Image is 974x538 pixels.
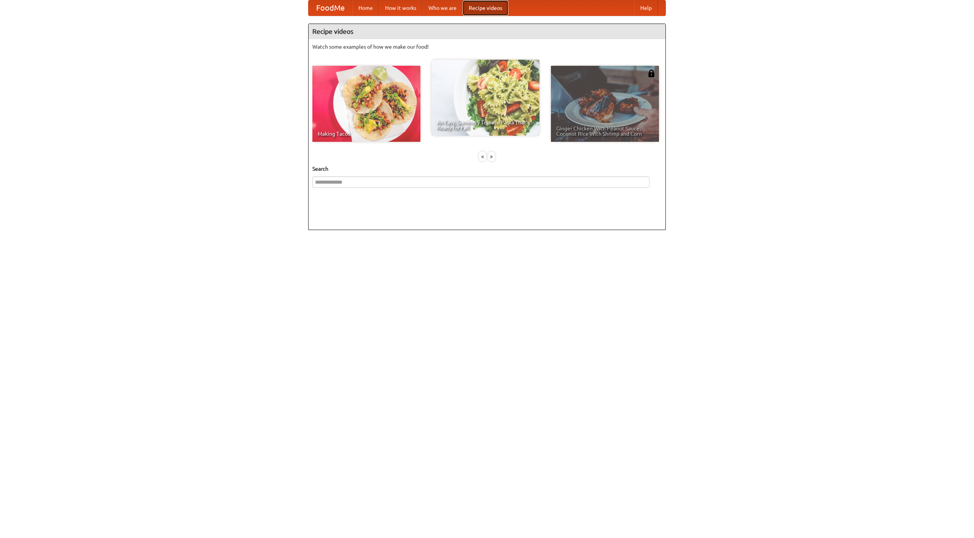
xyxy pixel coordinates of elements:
a: Home [352,0,379,16]
span: An Easy, Summery Tomato Pasta That's Ready for Fall [437,120,534,130]
span: Making Tacos [318,131,415,136]
img: 483408.png [648,70,655,77]
div: « [479,152,486,161]
a: An Easy, Summery Tomato Pasta That's Ready for Fall [431,60,540,136]
h4: Recipe videos [309,24,665,39]
a: Who we are [422,0,463,16]
a: Recipe videos [463,0,508,16]
a: FoodMe [309,0,352,16]
h5: Search [312,165,662,173]
div: » [488,152,495,161]
a: How it works [379,0,422,16]
p: Watch some examples of how we make our food! [312,43,662,51]
a: Making Tacos [312,66,420,142]
a: Help [634,0,658,16]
